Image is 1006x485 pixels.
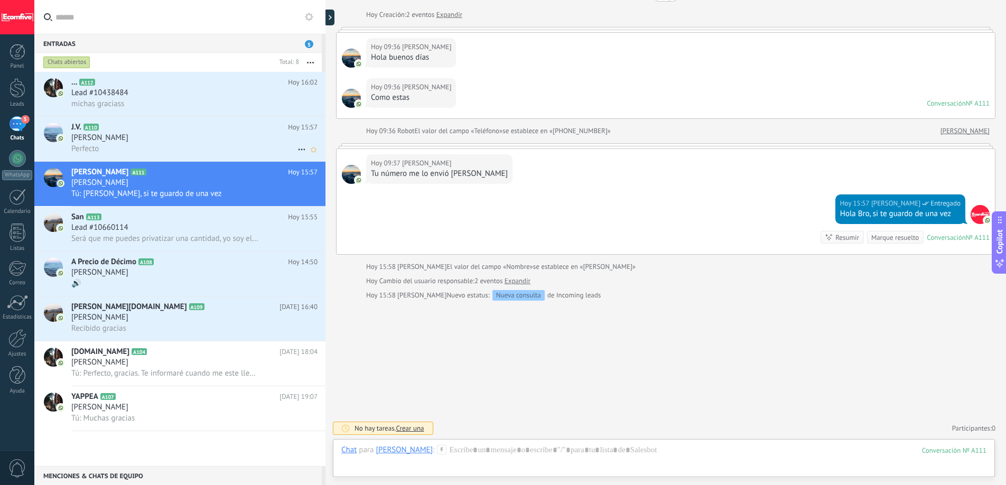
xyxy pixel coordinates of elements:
img: com.amocrm.amocrmwa.svg [984,217,991,224]
span: Hoy 15:55 [288,212,318,222]
span: 2 eventos [406,10,434,20]
span: [PERSON_NAME][DOMAIN_NAME] [71,302,187,312]
span: Deiverth Rodriguez (Oficina de Venta) [871,198,920,209]
div: Hola buenos días [371,52,451,63]
img: com.amocrm.amocrmwa.svg [355,60,362,68]
div: Como estas [371,92,451,103]
div: № A111 [966,99,990,108]
span: A104 [132,348,147,355]
a: Expandir [505,276,530,286]
span: Luis Camilo Torres [342,165,361,184]
div: Chats [2,135,33,142]
span: Perfecto [71,144,99,154]
span: 5 [305,40,313,48]
div: Correo [2,279,33,286]
div: Cambio del usuario responsable: [366,276,530,286]
div: Ayuda [2,388,33,395]
img: icon [57,314,64,322]
img: icon [57,180,64,187]
span: Hoy 16:02 [288,77,318,88]
span: para [359,445,374,455]
span: A Precio de Décimo [71,257,136,267]
span: [DATE] 18:04 [280,347,318,357]
span: A110 [83,124,99,130]
div: Calendario [2,208,33,215]
img: icon [57,135,64,142]
div: 111 [922,446,986,455]
div: Hoy 09:37 [371,158,402,169]
div: Ajustes [2,351,33,358]
div: Luis Camilo Torres [376,445,433,454]
a: avataricon[DOMAIN_NAME]A104[DATE] 18:04[PERSON_NAME]Tú: Perfecto, gracias. Te informaré cuando me... [34,341,325,386]
div: Mostrar [324,10,334,25]
span: [PERSON_NAME] [71,178,128,188]
span: Robot [397,126,414,135]
span: Luis Camilo Torres [402,158,451,169]
div: Hoy [366,10,379,20]
div: Conversación [927,233,966,242]
span: [PERSON_NAME] [71,133,128,143]
span: A112 [79,79,95,86]
span: El valor del campo «Nombre» [446,262,533,272]
div: Listas [2,245,33,252]
span: 2 eventos [474,276,502,286]
div: Hoy 09:36 [366,126,397,136]
a: [PERSON_NAME] [940,126,990,136]
div: Nueva consulta [492,290,545,301]
div: Hoy 09:36 [371,42,402,52]
span: A111 [131,169,146,175]
div: Menciones & Chats de equipo [34,466,322,485]
div: № A111 [966,233,990,242]
a: avatariconYAPPEAA107[DATE] 19:07[PERSON_NAME]Tú: Muchas gracias [34,386,325,431]
span: Copilot [994,230,1005,254]
span: El valor del campo «Teléfono» [415,126,503,136]
img: icon [57,359,64,367]
img: com.amocrm.amocrmwa.svg [355,100,362,108]
img: com.amocrm.amocrmwa.svg [355,176,362,184]
a: avataricon[PERSON_NAME]A111Hoy 15:57[PERSON_NAME]Tú: [PERSON_NAME], si te guardo de una vez [34,162,325,206]
span: [DATE] 16:40 [280,302,318,312]
span: Crear una [396,424,424,433]
span: Tú: Muchas gracias [71,413,135,423]
span: [PERSON_NAME] [71,312,128,323]
div: de Incoming leads [446,290,601,301]
span: A113 [86,213,101,220]
span: Lead #10438484 [71,88,128,98]
div: Creación: [366,10,462,20]
span: [DOMAIN_NAME] [71,347,129,357]
span: Luis Camilo Torres [402,42,451,52]
span: A107 [100,393,116,400]
span: Lead #10660114 [71,222,128,233]
img: icon [57,90,64,97]
img: icon [57,225,64,232]
div: Conversación [927,99,966,108]
span: 🔊 [71,278,81,288]
span: se establece en «[PHONE_NUMBER]» [502,126,611,136]
div: Hoy 15:58 [366,262,397,272]
div: Tu número me lo envió [PERSON_NAME] [371,169,508,179]
div: Hola Bro, si te guardo de una vez [840,209,961,219]
a: Participantes:0 [952,424,995,433]
div: No hay tareas. [355,424,424,433]
div: Entradas [34,34,322,53]
div: Total: 8 [275,57,299,68]
span: Deiverth Rodriguez [971,205,990,224]
span: Entregado [930,198,961,209]
a: Expandir [436,10,462,20]
div: Hoy [366,276,379,286]
div: Estadísticas [2,314,33,321]
a: avataricon[PERSON_NAME][DOMAIN_NAME]A109[DATE] 16:40[PERSON_NAME]Recibido gracias [34,296,325,341]
span: [PERSON_NAME] [71,167,128,178]
img: icon [57,404,64,412]
div: Chats abiertos [43,56,90,69]
span: [DATE] 19:07 [280,391,318,402]
a: avatariconJ.V.A110Hoy 15:57[PERSON_NAME]Perfecto [34,117,325,161]
span: A109 [189,303,204,310]
div: Hoy 15:58 [366,290,397,301]
span: [PERSON_NAME] [71,267,128,278]
span: J.V. [71,122,81,133]
a: avatariconSanA113Hoy 15:55Lead #10660114Será que me puedes privatizar una cantidad, yo soy el que... [34,207,325,251]
div: Marque resuelto [871,232,919,243]
span: 0 [992,424,995,433]
span: Deiverth Rodriguez [397,262,446,271]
